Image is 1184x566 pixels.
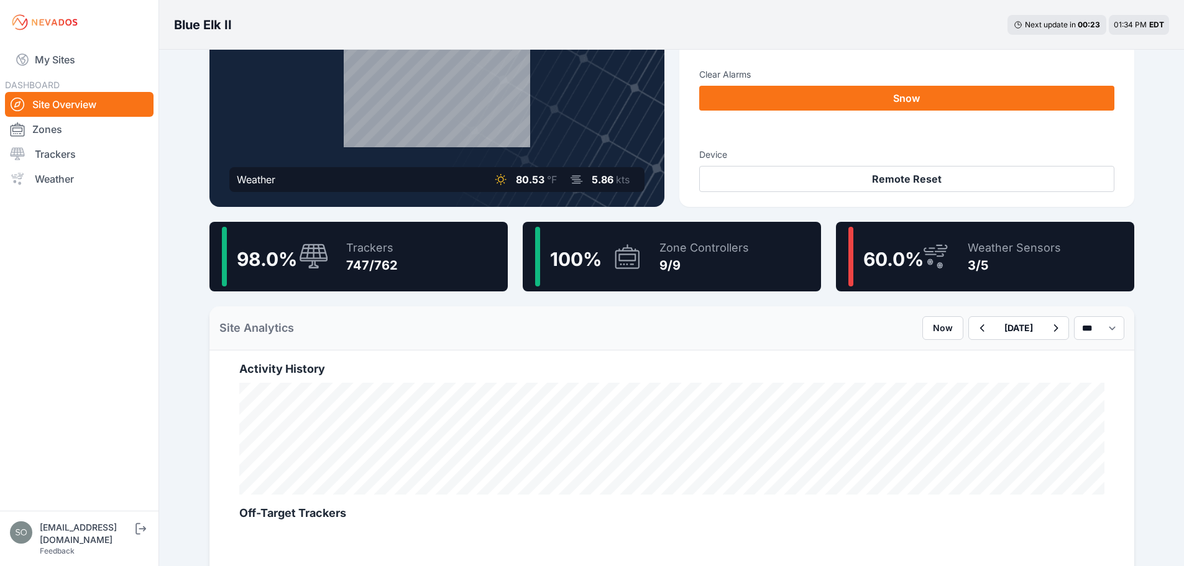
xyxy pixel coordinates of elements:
span: 80.53 [516,173,544,186]
span: kts [616,173,630,186]
span: 01:34 PM [1114,20,1147,29]
span: 98.0 % [237,248,297,270]
h3: Blue Elk II [174,16,232,34]
h2: Activity History [239,360,1104,378]
span: Next update in [1025,20,1076,29]
button: Remote Reset [699,166,1114,192]
button: [DATE] [994,317,1043,339]
h3: Clear Alarms [699,68,1114,81]
span: DASHBOARD [5,80,60,90]
div: 747/762 [346,257,398,274]
div: 3/5 [968,257,1061,274]
span: EDT [1149,20,1164,29]
h2: Off-Target Trackers [239,504,1104,522]
a: Zones [5,117,154,142]
h2: Site Analytics [219,319,294,337]
a: Trackers [5,142,154,167]
a: 60.0%Weather Sensors3/5 [836,222,1134,291]
h3: Device [699,148,1114,161]
span: 100 % [550,248,602,270]
div: Weather Sensors [968,239,1061,257]
a: Feedback [40,546,75,555]
a: Weather [5,167,154,191]
img: solarae@invenergy.com [10,521,32,544]
button: Now [922,316,963,340]
div: Weather [237,172,275,187]
nav: Breadcrumb [174,9,232,41]
a: 98.0%Trackers747/762 [209,222,508,291]
div: [EMAIL_ADDRESS][DOMAIN_NAME] [40,521,133,546]
a: Site Overview [5,92,154,117]
div: 9/9 [659,257,749,274]
a: My Sites [5,45,154,75]
div: 00 : 23 [1078,20,1100,30]
span: 5.86 [592,173,613,186]
div: Zone Controllers [659,239,749,257]
span: °F [547,173,557,186]
span: 60.0 % [863,248,924,270]
button: Snow [699,86,1114,111]
a: 100%Zone Controllers9/9 [523,222,821,291]
div: Trackers [346,239,398,257]
img: Nevados [10,12,80,32]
